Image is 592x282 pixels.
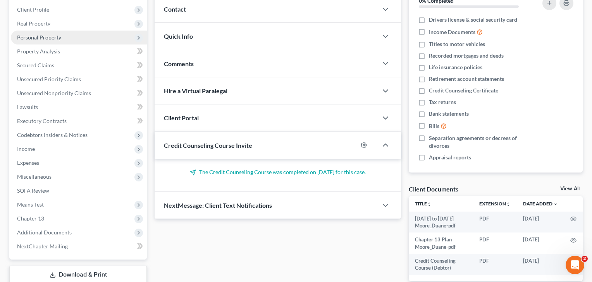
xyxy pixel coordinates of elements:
[17,104,38,110] span: Lawsuits
[17,243,68,250] span: NextChapter Mailing
[429,122,439,130] span: Bills
[427,202,432,207] i: unfold_more
[429,52,504,60] span: Recorded mortgages and deeds
[164,142,252,149] span: Credit Counseling Course Invite
[17,187,49,194] span: SOFA Review
[164,60,194,67] span: Comments
[409,254,473,275] td: Credit Counseling Course (Debtor)
[17,48,60,55] span: Property Analysis
[517,254,564,275] td: [DATE]
[415,201,432,207] a: Titleunfold_more
[429,75,504,83] span: Retirement account statements
[517,232,564,254] td: [DATE]
[429,154,471,161] span: Appraisal reports
[11,86,147,100] a: Unsecured Nonpriority Claims
[17,34,61,41] span: Personal Property
[17,62,54,68] span: Secured Claims
[429,110,469,118] span: Bank statements
[560,186,580,191] a: View All
[517,212,564,233] td: [DATE]
[17,229,72,236] span: Additional Documents
[164,168,392,176] p: The Credit Counseling Course was completed on [DATE] for this case.
[17,215,44,222] span: Chapter 13
[17,132,88,138] span: Codebtors Insiders & Notices
[164,202,272,209] span: NextMessage: Client Text Notifications
[429,16,517,24] span: Drivers license & social security card
[164,5,186,13] span: Contact
[523,201,558,207] a: Date Added expand_more
[473,232,517,254] td: PDF
[164,114,199,121] span: Client Portal
[11,44,147,58] a: Property Analysis
[553,202,558,207] i: expand_more
[582,256,588,262] span: 2
[17,6,49,13] span: Client Profile
[164,87,227,94] span: Hire a Virtual Paralegal
[11,72,147,86] a: Unsecured Priority Claims
[479,201,511,207] a: Extensionunfold_more
[11,184,147,198] a: SOFA Review
[409,185,458,193] div: Client Documents
[506,202,511,207] i: unfold_more
[429,40,485,48] span: Titles to motor vehicles
[429,28,475,36] span: Income Documents
[409,212,473,233] td: [DATE] to [DATE] Moore_Duane-pdf
[164,32,193,40] span: Quick Info
[429,98,456,106] span: Tax returns
[429,134,533,150] span: Separation agreements or decrees of divorces
[11,239,147,253] a: NextChapter Mailing
[473,254,517,275] td: PDF
[17,20,50,27] span: Real Property
[17,118,67,124] span: Executory Contracts
[429,87,498,94] span: Credit Counseling Certificate
[566,256,584,274] iframe: Intercom live chat
[17,90,91,96] span: Unsecured Nonpriority Claims
[11,100,147,114] a: Lawsuits
[17,201,44,208] span: Means Test
[17,76,81,82] span: Unsecured Priority Claims
[429,63,482,71] span: Life insurance policies
[17,159,39,166] span: Expenses
[473,212,517,233] td: PDF
[17,173,52,180] span: Miscellaneous
[11,58,147,72] a: Secured Claims
[11,114,147,128] a: Executory Contracts
[409,232,473,254] td: Chapter 13 Plan Moore_Duane-pdf
[17,145,35,152] span: Income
